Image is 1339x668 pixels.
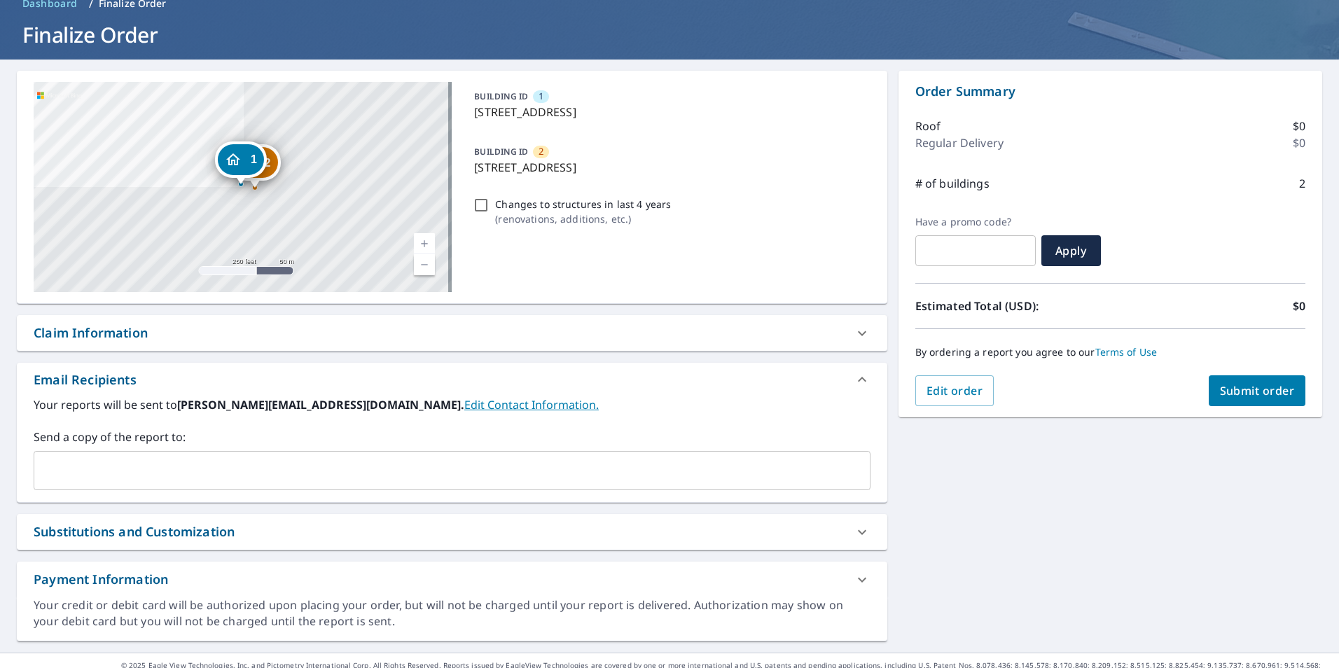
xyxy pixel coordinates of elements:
div: Claim Information [17,315,887,351]
p: Roof [915,118,941,134]
a: Terms of Use [1095,345,1158,359]
button: Apply [1041,235,1101,266]
p: $0 [1293,134,1305,151]
div: Claim Information [34,323,148,342]
div: Dropped pin, building 1, Residential property, 1434 N Broadway Ave Wichita, KS 67214 [215,141,267,185]
p: # of buildings [915,175,990,192]
div: Email Recipients [17,363,887,396]
div: Your credit or debit card will be authorized upon placing your order, but will not be charged unt... [34,597,870,629]
div: Dropped pin, building 2, Residential property, 1434 N Broadway Ave Wichita, KS 67214 [229,144,281,188]
p: Estimated Total (USD): [915,298,1111,314]
p: BUILDING ID [474,90,528,102]
div: Substitutions and Customization [34,522,235,541]
span: 1 [251,154,257,165]
button: Submit order [1209,375,1306,406]
span: Apply [1053,243,1090,258]
label: Send a copy of the report to: [34,429,870,445]
p: $0 [1293,298,1305,314]
p: ( renovations, additions, etc. ) [495,211,671,226]
p: 2 [1299,175,1305,192]
span: 2 [539,145,543,158]
label: Have a promo code? [915,216,1036,228]
div: Payment Information [34,570,168,589]
p: Regular Delivery [915,134,1004,151]
p: [STREET_ADDRESS] [474,104,864,120]
div: Email Recipients [34,370,137,389]
p: By ordering a report you agree to our [915,346,1305,359]
p: Order Summary [915,82,1305,101]
p: [STREET_ADDRESS] [474,159,864,176]
a: EditContactInfo [464,397,599,412]
b: [PERSON_NAME][EMAIL_ADDRESS][DOMAIN_NAME]. [177,397,464,412]
label: Your reports will be sent to [34,396,870,413]
span: Submit order [1220,383,1295,398]
a: Current Level 17, Zoom Out [414,254,435,275]
div: Payment Information [17,562,887,597]
span: 2 [265,158,271,168]
div: Substitutions and Customization [17,514,887,550]
span: 1 [539,90,543,103]
p: $0 [1293,118,1305,134]
span: Edit order [927,383,983,398]
p: BUILDING ID [474,146,528,158]
p: Changes to structures in last 4 years [495,197,671,211]
h1: Finalize Order [17,20,1322,49]
button: Edit order [915,375,994,406]
a: Current Level 17, Zoom In [414,233,435,254]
